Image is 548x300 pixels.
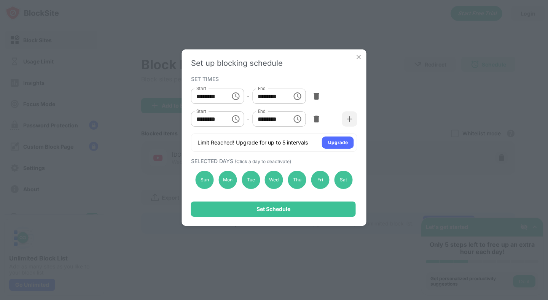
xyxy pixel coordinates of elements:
[191,59,357,68] div: Set up blocking schedule
[328,139,348,146] div: Upgrade
[196,108,206,114] label: Start
[290,111,305,127] button: Choose time, selected time is 9:40 PM
[256,206,290,212] div: Set Schedule
[265,171,283,189] div: Wed
[258,85,266,92] label: End
[191,76,355,82] div: SET TIMES
[355,53,363,61] img: x-button.svg
[288,171,306,189] div: Thu
[258,108,266,114] label: End
[198,139,308,146] div: Limit Reached! Upgrade for up to 5 intervals
[228,111,243,127] button: Choose time, selected time is 7:00 PM
[334,171,352,189] div: Sat
[311,171,330,189] div: Fri
[290,89,305,104] button: Choose time, selected time is 6:30 PM
[228,89,243,104] button: Choose time, selected time is 4:45 PM
[247,92,249,100] div: -
[218,171,237,189] div: Mon
[242,171,260,189] div: Tue
[191,158,355,164] div: SELECTED DAYS
[247,115,249,123] div: -
[196,85,206,92] label: Start
[196,171,214,189] div: Sun
[235,159,291,164] span: (Click a day to deactivate)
